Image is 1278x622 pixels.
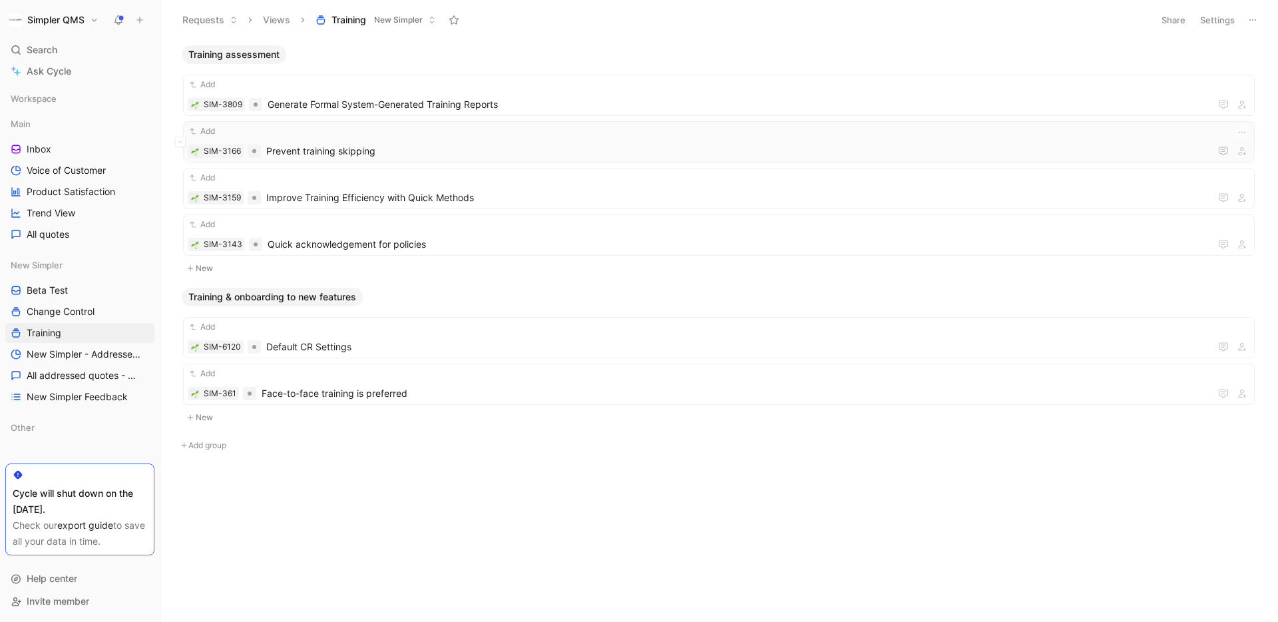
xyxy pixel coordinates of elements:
div: 🌱 [190,147,200,156]
a: Add🌱SIM-361Face-to-face training is preferred [183,364,1255,405]
span: Inbox [27,143,51,156]
span: Generate Formal System-Generated Training Reports [268,97,1210,113]
img: 🌱 [191,194,199,202]
span: Prevent training skipping [266,143,1210,159]
h1: Simpler QMS [27,14,85,26]
div: Cycle will shut down on the [DATE]. [13,485,147,517]
div: Search [5,40,154,60]
button: Requests [176,10,244,30]
img: 🌱 [191,101,199,109]
div: Main [5,114,154,134]
a: Beta Test [5,280,154,300]
button: 🌱 [190,193,200,202]
button: 🌱 [190,240,200,249]
a: Inbox [5,139,154,159]
a: Add🌱SIM-3159Improve Training Efficiency with Quick Methods [183,168,1255,209]
button: 🌱 [190,342,200,352]
button: Add [188,125,217,138]
span: Improve Training Efficiency with Quick Methods [266,190,1210,206]
span: Quick acknowledgement for policies [268,236,1210,252]
span: Trend View [27,206,75,220]
a: Voice of Customer [5,160,154,180]
span: Training [331,13,366,27]
button: Add [188,218,217,231]
a: All addressed quotes - New Simpler [5,366,154,386]
a: Add🌱SIM-6120Default CR Settings [183,317,1255,358]
div: Training assessmentNew [176,45,1261,277]
span: All quotes [27,228,69,241]
span: Search [27,42,57,58]
span: New Simpler [11,258,63,272]
button: 🌱 [190,389,200,398]
span: Invite member [27,595,89,607]
span: Help center [27,573,77,584]
button: Add [188,78,217,91]
div: MainInboxVoice of CustomerProduct SatisfactionTrend ViewAll quotes [5,114,154,244]
a: New Simpler - Addressed customer feedback [5,344,154,364]
div: SIM-361 [204,387,236,400]
button: Add [188,367,217,380]
button: Simpler QMSSimpler QMS [5,11,102,29]
button: Share [1156,11,1191,29]
img: 🌱 [191,344,199,352]
div: Invite member [5,591,154,611]
button: Add group [176,438,1261,454]
button: Add [188,320,217,334]
button: 🌱 [190,100,200,109]
span: Other [11,421,35,434]
span: Main [11,117,31,131]
span: Face-to-face training is preferred [262,386,1210,402]
div: SIM-3809 [204,98,242,111]
a: New Simpler Feedback [5,387,154,407]
span: Ask Cycle [27,63,71,79]
button: Views [257,10,296,30]
div: SIM-3166 [204,145,241,158]
a: Add🌱SIM-3809Generate Formal System-Generated Training Reports [183,75,1255,116]
span: New Simpler [374,13,423,27]
div: Other [5,418,154,438]
span: All addressed quotes - New Simpler [27,369,140,382]
div: Other [5,418,154,442]
button: TrainingNew Simpler [310,10,442,30]
div: SIM-3159 [204,191,241,204]
button: Training & onboarding to new features [182,288,363,306]
img: 🌱 [191,241,199,249]
img: 🌱 [191,390,199,398]
span: Change Control [27,305,95,318]
button: Training assessment [182,45,286,64]
span: Training [27,326,61,340]
button: Add [188,171,217,184]
button: New [182,260,1256,276]
button: New [182,410,1256,426]
div: New SimplerBeta TestChange ControlTrainingNew Simpler - Addressed customer feedbackAll addressed ... [5,255,154,407]
a: All quotes [5,224,154,244]
div: Help center [5,569,154,589]
div: New Simpler [5,255,154,275]
span: Training & onboarding to new features [188,290,356,304]
span: New Simpler - Addressed customer feedback [27,348,142,361]
a: Product Satisfaction [5,182,154,202]
span: Training assessment [188,48,280,61]
span: Voice of Customer [27,164,106,177]
img: Simpler QMS [9,13,22,27]
a: Change Control [5,302,154,322]
button: Settings [1194,11,1241,29]
span: Default CR Settings [266,339,1210,355]
a: Training [5,323,154,343]
span: New Simpler Feedback [27,390,128,404]
div: SIM-6120 [204,340,241,354]
img: 🌱 [191,148,199,156]
div: SIM-3143 [204,238,242,251]
a: Add🌱SIM-3166Prevent training skipping [183,121,1255,162]
a: Ask Cycle [5,61,154,81]
span: Product Satisfaction [27,185,115,198]
div: Training & onboarding to new featuresNew [176,288,1261,426]
span: Beta Test [27,284,68,297]
a: Trend View [5,203,154,223]
a: Add🌱SIM-3143Quick acknowledgement for policies [183,214,1255,256]
div: Workspace [5,89,154,109]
